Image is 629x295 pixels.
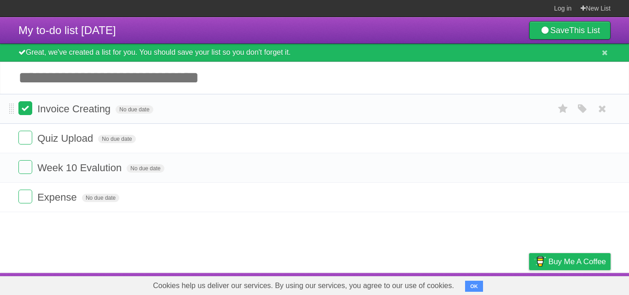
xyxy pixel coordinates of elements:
[529,21,611,40] a: SaveThis List
[437,275,474,293] a: Developers
[116,105,153,114] span: No due date
[18,131,32,145] label: Done
[486,275,506,293] a: Terms
[37,162,124,174] span: Week 10 Evalution
[18,160,32,174] label: Done
[553,275,611,293] a: Suggest a feature
[534,254,546,269] img: Buy me a coffee
[517,275,541,293] a: Privacy
[144,277,463,295] span: Cookies help us deliver our services. By using our services, you agree to our use of cookies.
[18,24,116,36] span: My to-do list [DATE]
[529,253,611,270] a: Buy me a coffee
[407,275,426,293] a: About
[18,190,32,203] label: Done
[37,103,113,115] span: Invoice Creating
[37,133,95,144] span: Quiz Upload
[127,164,164,173] span: No due date
[569,26,600,35] b: This List
[98,135,135,143] span: No due date
[465,281,483,292] button: OK
[18,101,32,115] label: Done
[554,101,572,116] label: Star task
[548,254,606,270] span: Buy me a coffee
[82,194,119,202] span: No due date
[37,191,79,203] span: Expense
